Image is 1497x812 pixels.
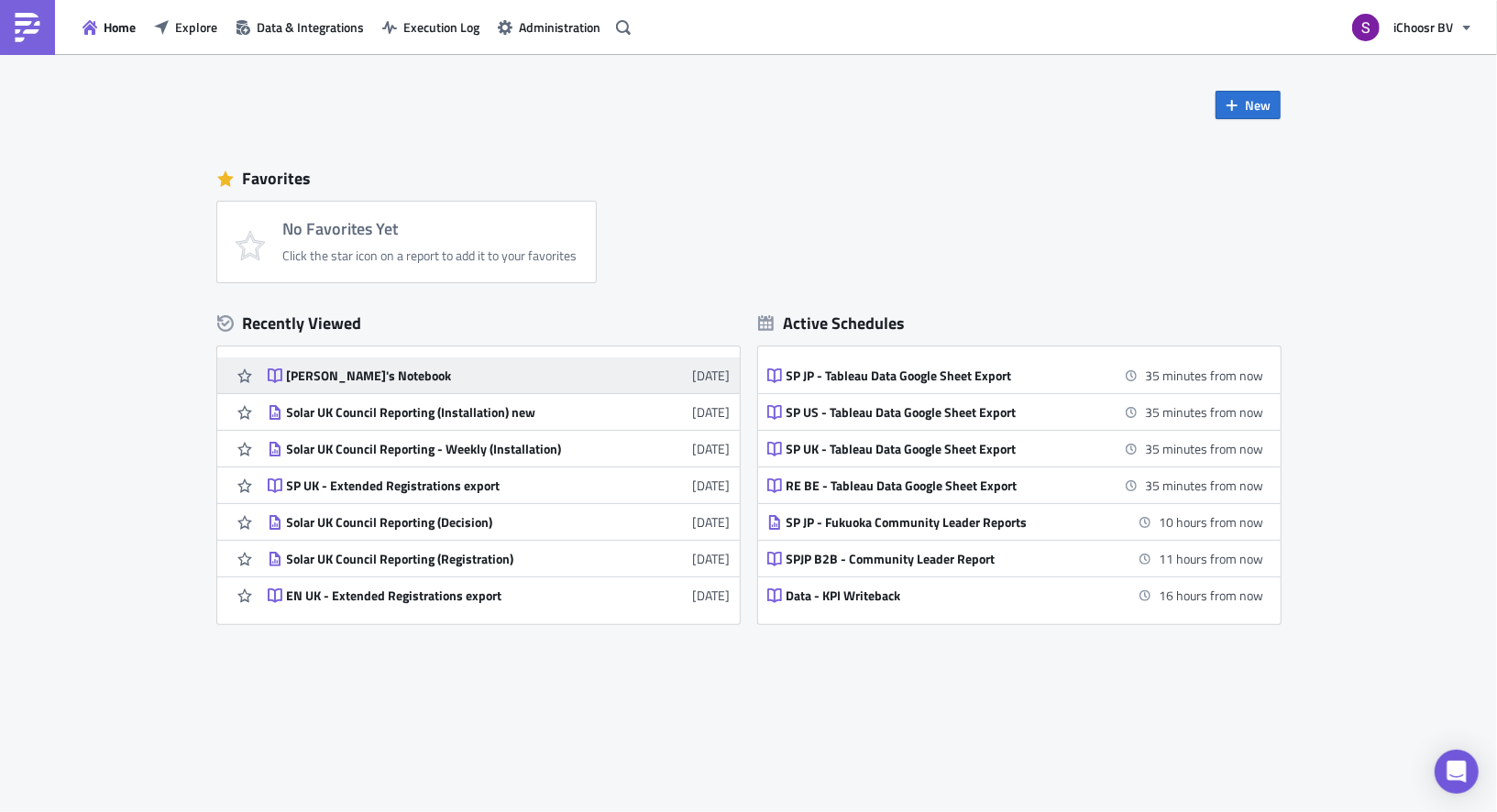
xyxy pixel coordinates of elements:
[787,368,1107,384] div: SP JP - Tableau Data Google Sheet Export
[767,504,1264,540] a: SP JP - Fukuoka Community Leader Reports10 hours from now
[1146,402,1264,422] time: 2025-09-16 16:00
[1146,439,1264,458] time: 2025-09-16 16:00
[1146,476,1264,495] time: 2025-09-16 16:00
[489,13,610,41] button: Administration
[1160,512,1264,532] time: 2025-09-17 01:00
[787,404,1107,421] div: SP US - Tableau Data Google Sheet Export
[519,17,600,37] span: Administration
[767,467,1264,503] a: RE BE - Tableau Data Google Sheet Export35 minutes from now
[1246,95,1271,115] span: New
[767,541,1264,576] a: SPJP B2B - Community Leader Report11 hours from now
[1146,366,1264,385] time: 2025-09-16 16:00
[257,17,364,37] span: Data & Integrations
[1435,750,1479,794] div: Open Intercom Messenger
[693,402,731,422] time: 2025-09-11T13:37:40Z
[1393,17,1453,37] span: iChoosr BV
[403,17,479,37] span: Execution Log
[145,13,226,41] button: Explore
[268,467,731,503] a: SP UK - Extended Registrations export[DATE]
[175,17,217,37] span: Explore
[693,512,731,532] time: 2025-08-19T14:22:51Z
[787,551,1107,567] div: SPJP B2B - Community Leader Report
[767,431,1264,466] a: SP UK - Tableau Data Google Sheet Export35 minutes from now
[73,13,145,41] button: Home
[268,394,731,430] a: Solar UK Council Reporting (Installation) new[DATE]
[1160,586,1264,605] time: 2025-09-17 07:00
[758,313,906,334] div: Active Schedules
[787,441,1107,457] div: SP UK - Tableau Data Google Sheet Export
[1350,12,1381,43] img: Avatar
[283,220,578,238] h4: No Favorites Yet
[693,366,731,385] time: 2025-09-12T16:07:08Z
[787,514,1107,531] div: SP JP - Fukuoka Community Leader Reports
[287,514,608,531] div: Solar UK Council Reporting (Decision)
[787,477,1107,494] div: RE BE - Tableau Data Google Sheet Export
[217,165,1281,192] div: Favorites
[1216,91,1281,119] button: New
[693,549,731,568] time: 2025-08-19T14:20:03Z
[287,368,608,384] div: [PERSON_NAME]'s Notebook
[1160,549,1264,568] time: 2025-09-17 02:00
[287,587,608,604] div: EN UK - Extended Registrations export
[217,310,740,337] div: Recently Viewed
[1341,7,1483,48] button: iChoosr BV
[283,247,578,264] div: Click the star icon on a report to add it to your favorites
[693,586,731,605] time: 2025-08-07T12:33:41Z
[268,357,731,393] a: [PERSON_NAME]'s Notebook[DATE]
[268,541,731,576] a: Solar UK Council Reporting (Registration)[DATE]
[767,394,1264,430] a: SP US - Tableau Data Google Sheet Export35 minutes from now
[13,13,42,42] img: PushMetrics
[104,17,136,37] span: Home
[693,439,731,458] time: 2025-09-01T14:43:01Z
[287,441,608,457] div: Solar UK Council Reporting - Weekly (Installation)
[767,357,1264,393] a: SP JP - Tableau Data Google Sheet Export35 minutes from now
[693,476,731,495] time: 2025-08-20T09:52:55Z
[787,587,1107,604] div: Data - KPI Writeback
[287,477,608,494] div: SP UK - Extended Registrations export
[287,404,608,421] div: Solar UK Council Reporting (Installation) new
[373,13,489,41] button: Execution Log
[226,13,373,41] button: Data & Integrations
[268,504,731,540] a: Solar UK Council Reporting (Decision)[DATE]
[268,577,731,613] a: EN UK - Extended Registrations export[DATE]
[268,431,731,466] a: Solar UK Council Reporting - Weekly (Installation)[DATE]
[287,551,608,567] div: Solar UK Council Reporting (Registration)
[767,577,1264,613] a: Data - KPI Writeback16 hours from now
